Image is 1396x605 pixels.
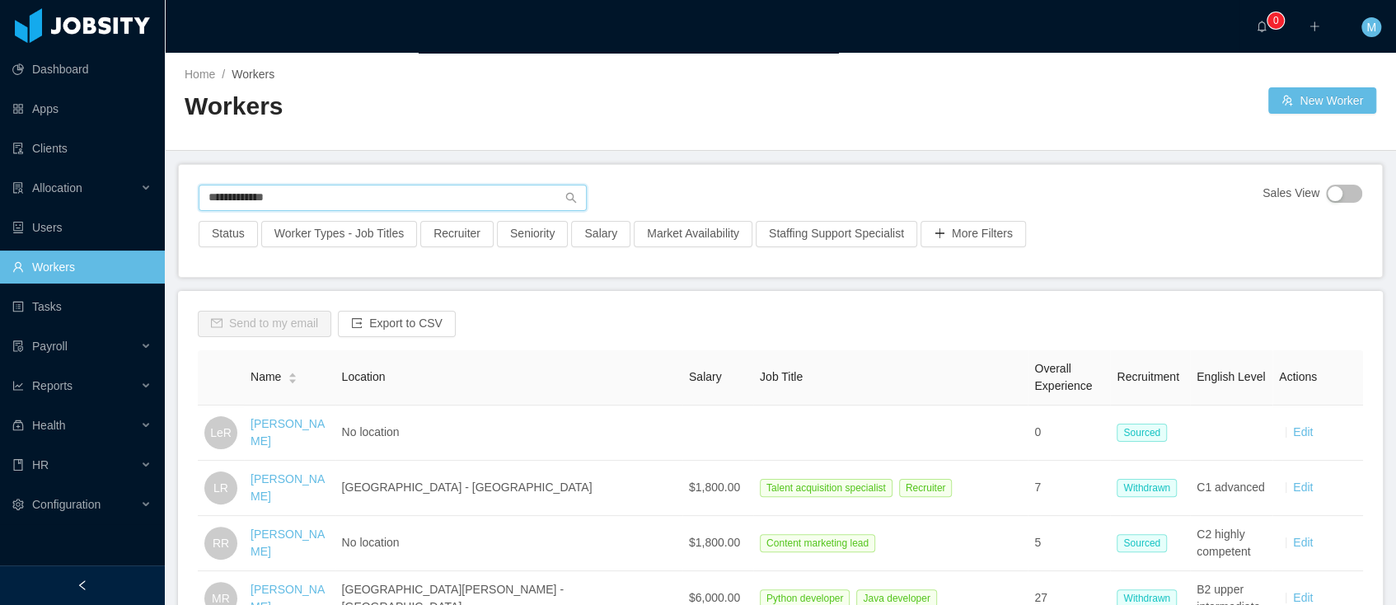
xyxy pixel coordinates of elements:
[689,370,722,383] span: Salary
[222,68,225,81] span: /
[1117,481,1183,494] a: Withdrawn
[32,498,101,511] span: Configuration
[1190,516,1272,571] td: C2 highly competent
[1117,536,1173,549] a: Sourced
[1293,481,1313,494] a: Edit
[12,53,152,86] a: icon: pie-chartDashboard
[12,211,152,244] a: icon: robotUsers
[335,516,682,571] td: No location
[571,221,630,247] button: Salary
[251,472,325,503] a: [PERSON_NAME]
[1256,21,1267,32] i: icon: bell
[1293,591,1313,604] a: Edit
[1028,406,1110,461] td: 0
[335,406,682,461] td: No location
[1028,516,1110,571] td: 5
[1028,461,1110,516] td: 7
[251,417,325,448] a: [PERSON_NAME]
[1190,461,1272,516] td: C1 advanced
[251,528,325,558] a: [PERSON_NAME]
[1117,424,1167,442] span: Sourced
[12,182,24,194] i: icon: solution
[760,479,892,497] span: Talent acquisition specialist
[288,370,297,382] div: Sort
[1197,370,1265,383] span: English Level
[12,499,24,510] i: icon: setting
[760,370,803,383] span: Job Title
[1117,534,1167,552] span: Sourced
[12,420,24,431] i: icon: medicine-box
[497,221,568,247] button: Seniority
[288,377,297,382] i: icon: caret-down
[565,192,577,204] i: icon: search
[32,379,73,392] span: Reports
[338,311,456,337] button: icon: exportExport to CSV
[1117,370,1178,383] span: Recruitment
[420,221,494,247] button: Recruiter
[1309,21,1320,32] i: icon: plus
[210,416,232,449] span: LeR
[12,290,152,323] a: icon: profileTasks
[1279,370,1317,383] span: Actions
[12,459,24,471] i: icon: book
[213,471,228,504] span: LR
[342,370,386,383] span: Location
[232,68,274,81] span: Workers
[1293,536,1313,549] a: Edit
[12,340,24,352] i: icon: file-protect
[1117,479,1177,497] span: Withdrawn
[1117,591,1183,604] a: Withdrawn
[199,221,258,247] button: Status
[689,481,740,494] span: $1,800.00
[32,419,65,432] span: Health
[12,380,24,392] i: icon: line-chart
[1267,12,1284,29] sup: 0
[689,591,740,604] span: $6,000.00
[921,221,1026,247] button: icon: plusMore Filters
[32,458,49,471] span: HR
[251,368,281,386] span: Name
[185,90,780,124] h2: Workers
[689,536,740,549] span: $1,800.00
[288,371,297,376] i: icon: caret-up
[32,181,82,195] span: Allocation
[1117,425,1173,439] a: Sourced
[756,221,917,247] button: Staffing Support Specialist
[12,92,152,125] a: icon: appstoreApps
[261,221,417,247] button: Worker Types - Job Titles
[1366,17,1376,37] span: M
[1034,362,1092,392] span: Overall Experience
[185,68,215,81] a: Home
[1268,87,1376,114] button: icon: usergroup-addNew Worker
[213,527,229,560] span: RR
[32,340,68,353] span: Payroll
[1262,185,1319,203] span: Sales View
[335,461,682,516] td: [GEOGRAPHIC_DATA] - [GEOGRAPHIC_DATA]
[12,132,152,165] a: icon: auditClients
[760,534,875,552] span: Content marketing lead
[634,221,752,247] button: Market Availability
[1293,425,1313,439] a: Edit
[12,251,152,284] a: icon: userWorkers
[899,479,953,497] span: Recruiter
